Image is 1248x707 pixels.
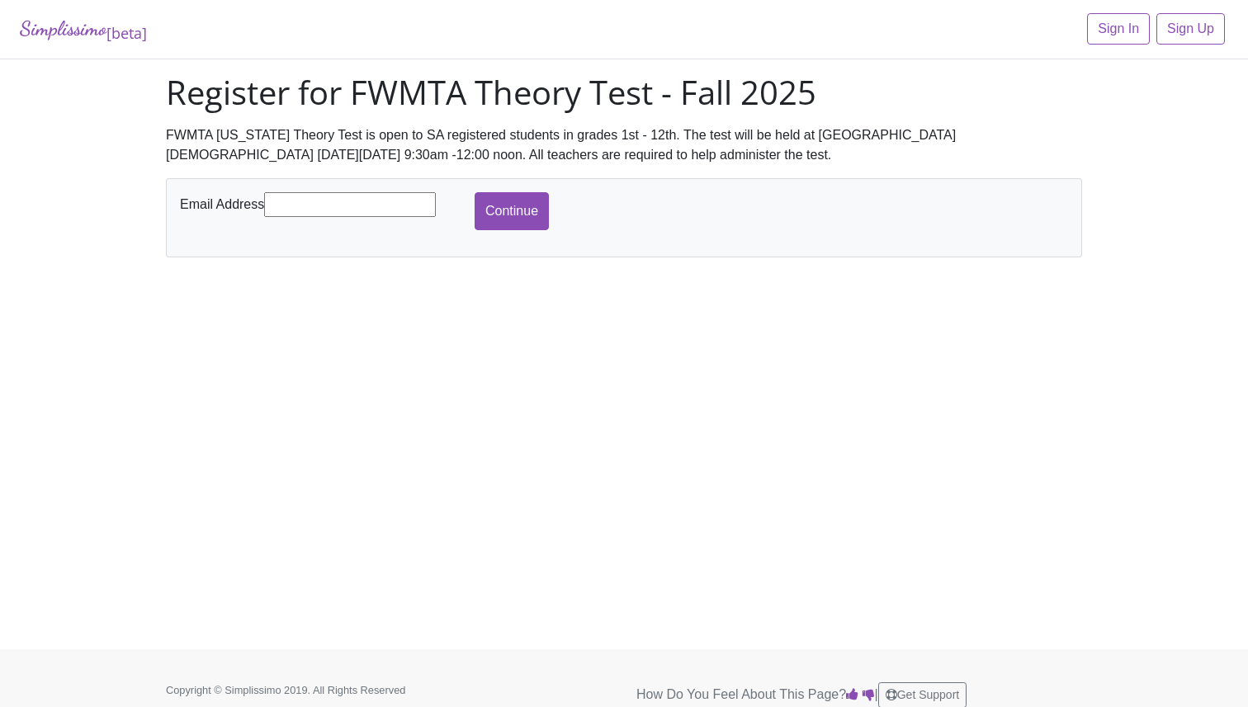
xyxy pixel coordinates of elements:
[176,192,475,217] div: Email Address
[166,73,1082,112] h1: Register for FWMTA Theory Test - Fall 2025
[1156,13,1225,45] a: Sign Up
[1087,13,1150,45] a: Sign In
[20,13,147,45] a: Simplissimo[beta]
[166,125,1082,165] div: FWMTA [US_STATE] Theory Test is open to SA registered students in grades 1st - 12th. The test wil...
[106,23,147,43] sub: [beta]
[166,682,455,698] p: Copyright © Simplissimo 2019. All Rights Reserved
[475,192,549,230] input: Continue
